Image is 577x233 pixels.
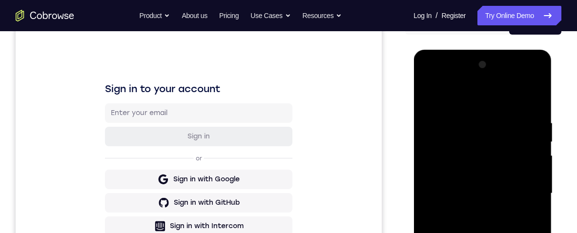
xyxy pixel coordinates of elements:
[140,6,170,25] button: Product
[158,183,224,193] div: Sign in with GitHub
[219,6,239,25] a: Pricing
[435,10,437,21] span: /
[413,6,432,25] a: Log In
[89,178,277,197] button: Sign in with GitHub
[178,139,188,147] p: or
[250,6,290,25] button: Use Cases
[89,67,277,80] h1: Sign in to your account
[89,112,277,131] button: Sign in
[182,6,207,25] a: About us
[16,10,74,21] a: Go to the home page
[89,201,277,221] button: Sign in with Intercom
[154,206,228,216] div: Sign in with Intercom
[477,6,561,25] a: Try Online Demo
[95,93,271,103] input: Enter your email
[158,159,224,169] div: Sign in with Google
[442,6,466,25] a: Register
[89,155,277,174] button: Sign in with Google
[303,6,342,25] button: Resources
